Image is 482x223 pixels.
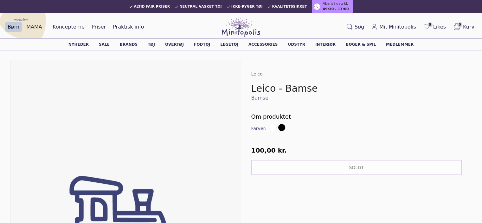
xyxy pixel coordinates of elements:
[194,43,210,46] a: Fodtøj
[89,22,108,32] a: Priser
[134,5,170,9] span: Altid fair priser
[220,43,238,46] a: Legetøj
[272,5,307,9] span: Kvalitetssikret
[68,43,89,46] a: Nyheder
[24,22,45,32] a: MAMA
[165,43,184,46] a: Overtøj
[379,23,416,31] span: Mit Minitopolis
[110,22,146,32] a: Praktisk info
[251,83,462,94] h1: Leico - Bamse
[99,43,110,46] a: Sale
[251,94,462,102] a: Bamse
[5,22,22,32] a: Børn
[251,160,462,175] button: Solgt
[251,71,263,76] a: Leico
[386,43,414,46] a: Medlemmer
[251,125,268,132] span: Farver:
[450,22,477,32] button: 0Kurv
[369,22,419,32] a: Mit Minitopolis
[355,23,364,31] span: Søg
[248,43,278,46] a: Accessories
[421,22,448,32] a: 0Likes
[427,22,433,27] span: 0
[231,5,263,9] span: Ikke-ryger tøj
[179,5,222,9] span: Neutral vasket tøj
[346,43,376,46] a: Bøger & spil
[323,1,348,7] span: Åbent i dag kl.
[288,43,305,46] a: Udstyr
[457,22,462,27] span: 0
[463,23,474,31] span: Kurv
[50,22,87,32] a: Koncepterne
[323,7,349,12] span: 09:30 - 17:00
[315,43,336,46] a: Interiør
[251,147,287,154] span: 100,00 kr.
[222,17,260,37] img: Minitopolis logo
[349,165,364,170] span: Solgt
[148,43,155,46] a: Tøj
[433,23,446,31] span: Likes
[344,22,367,32] button: Søg
[251,112,462,121] h5: Om produktet
[120,43,138,46] a: Brands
